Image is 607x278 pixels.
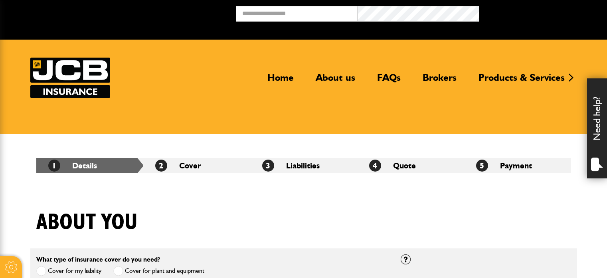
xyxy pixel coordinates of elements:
[261,72,300,90] a: Home
[417,72,463,90] a: Brokers
[30,58,110,98] a: JCB Insurance Services
[36,209,138,236] h1: About you
[464,158,571,173] li: Payment
[48,160,60,172] span: 1
[371,72,407,90] a: FAQs
[357,158,464,173] li: Quote
[476,160,488,172] span: 5
[587,78,607,178] div: Need help?
[36,266,101,276] label: Cover for my liability
[30,58,110,98] img: JCB Insurance Services logo
[262,160,274,172] span: 3
[155,160,167,172] span: 2
[36,256,160,263] label: What type of insurance cover do you need?
[369,160,381,172] span: 4
[250,158,357,173] li: Liabilities
[113,266,204,276] label: Cover for plant and equipment
[473,72,571,90] a: Products & Services
[36,158,143,173] li: Details
[143,158,250,173] li: Cover
[479,6,601,18] button: Broker Login
[310,72,361,90] a: About us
